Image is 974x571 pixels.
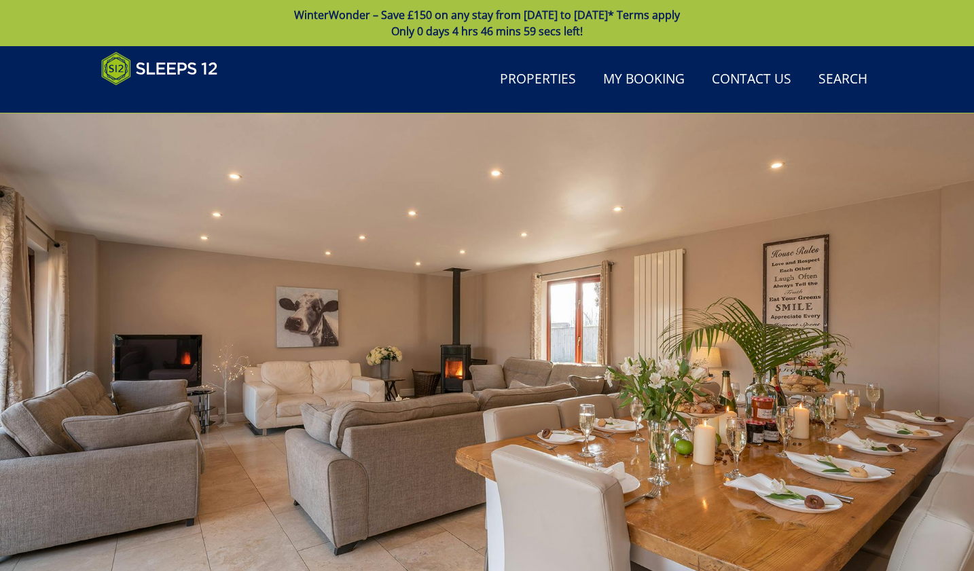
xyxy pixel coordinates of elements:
[706,65,797,95] a: Contact Us
[94,94,237,105] iframe: Customer reviews powered by Trustpilot
[813,65,873,95] a: Search
[598,65,690,95] a: My Booking
[101,52,218,86] img: Sleeps 12
[494,65,581,95] a: Properties
[391,24,583,39] span: Only 0 days 4 hrs 46 mins 59 secs left!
